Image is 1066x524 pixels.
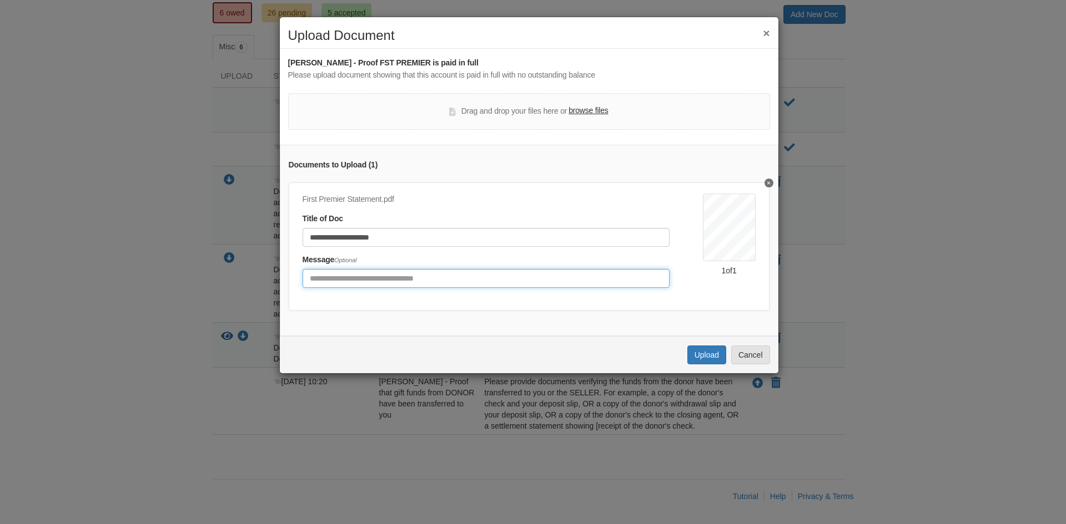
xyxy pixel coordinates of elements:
[289,159,770,171] div: Documents to Upload ( 1 )
[763,27,770,39] button: ×
[303,194,670,206] div: First Premier Statement.pdf
[765,179,773,187] button: Delete First Premier Balance
[288,28,770,43] h2: Upload Document
[303,228,670,247] input: Document Title
[303,269,670,288] input: Include any comments on this document
[303,254,357,266] label: Message
[303,213,343,225] label: Title of Doc
[703,265,756,276] div: 1 of 1
[288,57,770,69] div: [PERSON_NAME] - Proof FST PREMIER is paid in full
[334,257,356,263] span: Optional
[449,105,608,118] div: Drag and drop your files here or
[569,105,608,117] label: browse files
[288,69,770,82] div: Please upload document showing that this account is paid in full with no outstanding balance
[687,345,726,364] button: Upload
[731,345,770,364] button: Cancel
